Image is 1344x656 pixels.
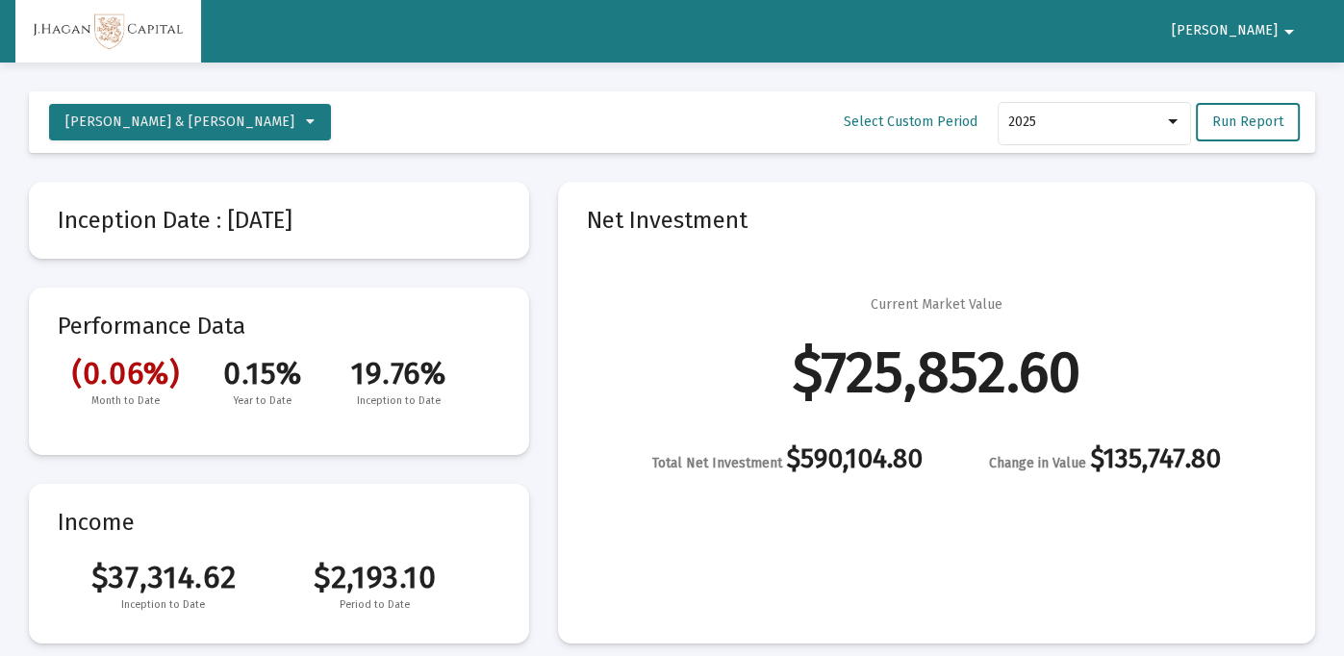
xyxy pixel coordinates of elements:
span: Total Net Investment [652,455,782,471]
div: Current Market Value [871,295,1002,315]
mat-card-title: Net Investment [587,211,1286,230]
span: 2025 [1008,114,1036,130]
span: $37,314.62 [58,559,269,595]
span: Period to Date [269,595,481,615]
mat-icon: arrow_drop_down [1278,13,1301,51]
span: 0.15% [194,355,331,391]
span: Inception to Date [58,595,269,615]
div: $135,747.80 [989,449,1221,473]
div: $725,852.60 [793,363,1080,382]
span: $2,193.10 [269,559,481,595]
span: 19.76% [330,355,467,391]
mat-card-title: Inception Date : [DATE] [58,211,500,230]
span: [PERSON_NAME] [1172,23,1278,39]
span: Change in Value [989,455,1086,471]
span: (0.06%) [58,355,194,391]
mat-card-title: Performance Data [58,316,500,411]
span: Select Custom Period [844,114,977,130]
span: Year to Date [194,391,331,411]
span: Inception to Date [330,391,467,411]
div: $590,104.80 [652,449,923,473]
button: Run Report [1196,103,1300,141]
mat-card-title: Income [58,513,500,532]
span: Run Report [1212,114,1283,130]
button: [PERSON_NAME] & [PERSON_NAME] [49,104,331,140]
span: Month to Date [58,391,194,411]
button: [PERSON_NAME] [1149,12,1324,50]
img: Dashboard [30,13,187,51]
span: [PERSON_NAME] & [PERSON_NAME] [65,114,294,130]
